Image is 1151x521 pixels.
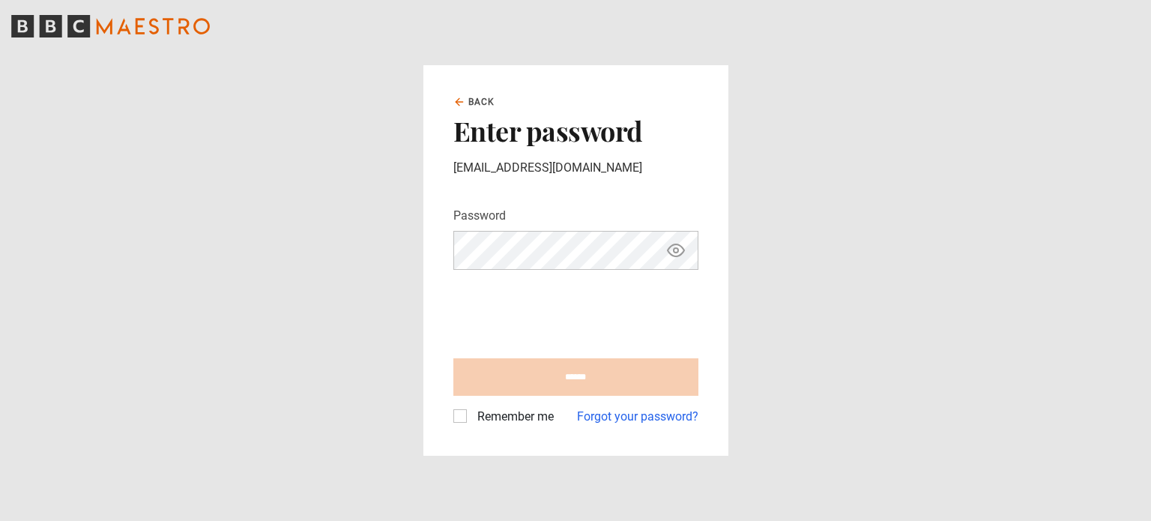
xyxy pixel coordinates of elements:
[453,207,506,225] label: Password
[471,408,554,426] label: Remember me
[453,159,698,177] p: [EMAIL_ADDRESS][DOMAIN_NAME]
[11,15,210,37] svg: BBC Maestro
[453,115,698,146] h2: Enter password
[577,408,698,426] a: Forgot your password?
[453,282,681,340] iframe: reCAPTCHA
[453,95,495,109] a: Back
[663,238,689,264] button: Show password
[468,95,495,109] span: Back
